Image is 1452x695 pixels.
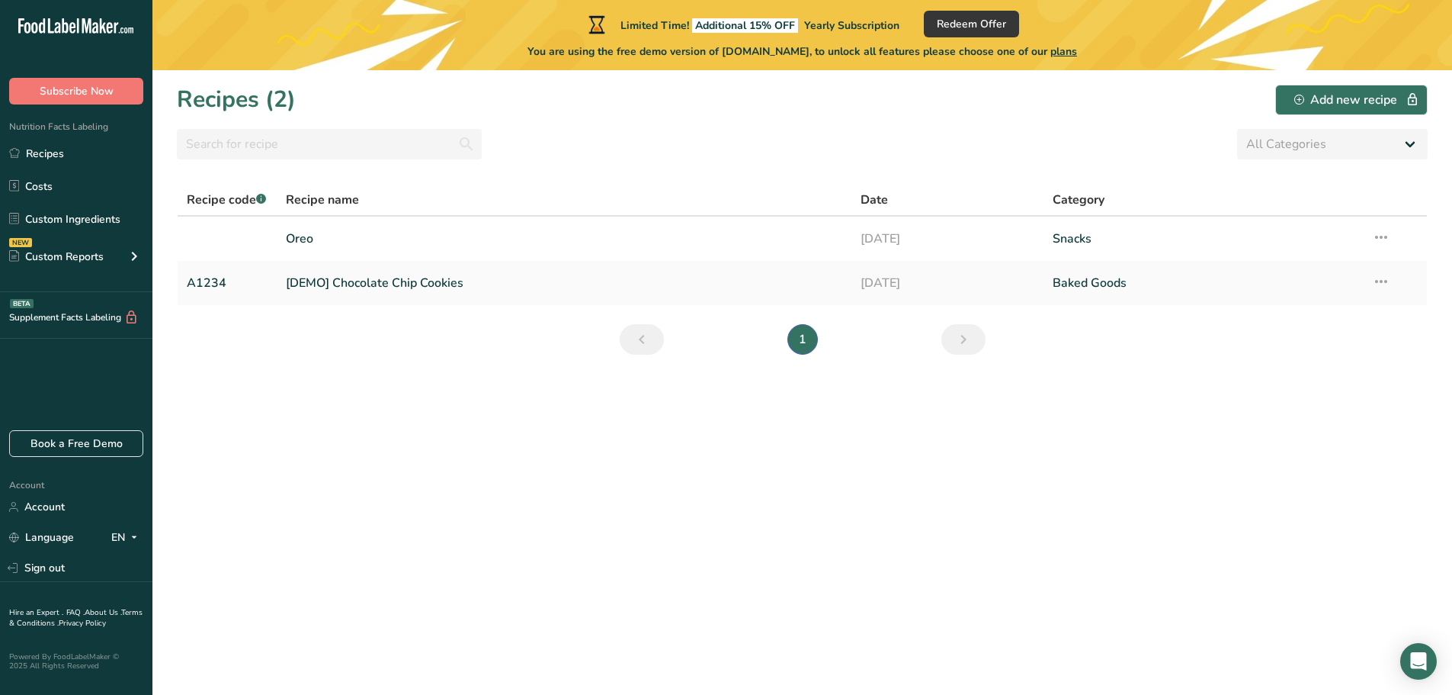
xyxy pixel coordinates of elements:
[177,82,296,117] h1: Recipes (2)
[9,430,143,457] a: Book a Free Demo
[585,15,899,34] div: Limited Time!
[861,267,1034,299] a: [DATE]
[286,223,843,255] a: Oreo
[10,299,34,308] div: BETA
[66,607,85,618] a: FAQ .
[59,618,106,629] a: Privacy Policy
[9,652,143,671] div: Powered By FoodLabelMaker © 2025 All Rights Reserved
[9,249,104,265] div: Custom Reports
[9,78,143,105] button: Subscribe Now
[804,18,899,33] span: Yearly Subscription
[1053,223,1354,255] a: Snacks
[692,18,798,33] span: Additional 15% OFF
[9,607,63,618] a: Hire an Expert .
[1275,85,1428,115] button: Add new recipe
[9,524,74,551] a: Language
[9,238,32,247] div: NEW
[1053,267,1354,299] a: Baked Goods
[1400,643,1437,680] div: Open Intercom Messenger
[861,223,1034,255] a: [DATE]
[286,267,843,299] a: [DEMO] Chocolate Chip Cookies
[187,267,268,299] a: A1234
[941,324,986,355] a: Next page
[187,191,266,208] span: Recipe code
[1053,191,1104,209] span: Category
[620,324,664,355] a: Previous page
[85,607,121,618] a: About Us .
[286,191,359,209] span: Recipe name
[111,529,143,547] div: EN
[40,83,114,99] span: Subscribe Now
[1050,44,1077,59] span: plans
[937,16,1006,32] span: Redeem Offer
[1294,91,1409,109] div: Add new recipe
[527,43,1077,60] span: You are using the free demo version of [DOMAIN_NAME], to unlock all features please choose one of...
[924,11,1019,37] button: Redeem Offer
[9,607,143,629] a: Terms & Conditions .
[177,129,482,159] input: Search for recipe
[861,191,888,209] span: Date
